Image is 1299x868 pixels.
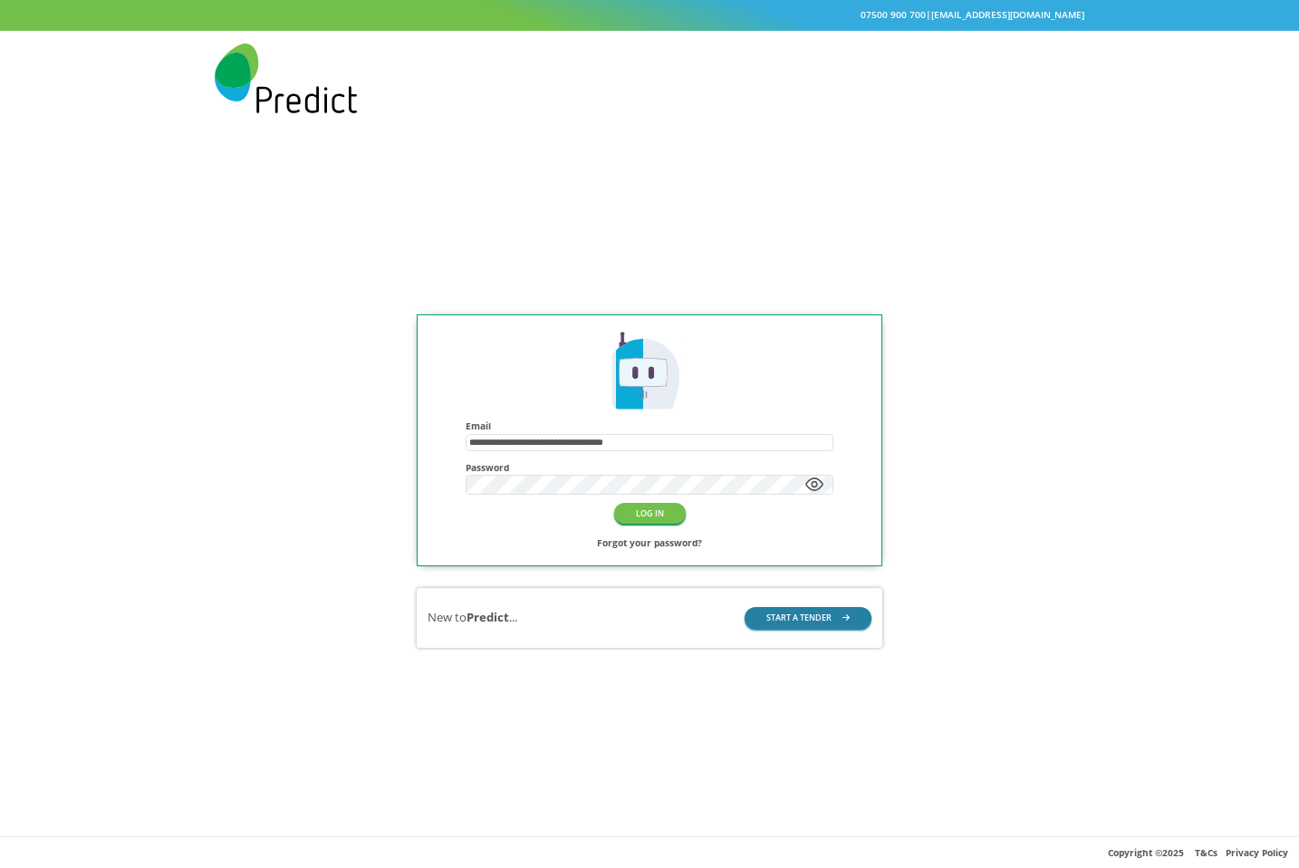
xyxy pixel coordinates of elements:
img: Predict Mobile [215,43,357,113]
h4: Email [466,420,834,431]
b: Predict [467,609,509,625]
div: | [215,6,1084,24]
a: 07500 900 700 [861,8,926,21]
a: Privacy Policy [1226,846,1288,859]
div: New to ... [428,609,517,626]
button: START A TENDER [745,607,871,628]
a: [EMAIL_ADDRESS][DOMAIN_NAME] [931,8,1084,21]
a: T&Cs [1195,846,1217,859]
h4: Password [466,462,834,473]
img: Predict Mobile [606,329,693,416]
a: Forgot your password? [597,535,702,552]
button: LOG IN [614,503,686,524]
